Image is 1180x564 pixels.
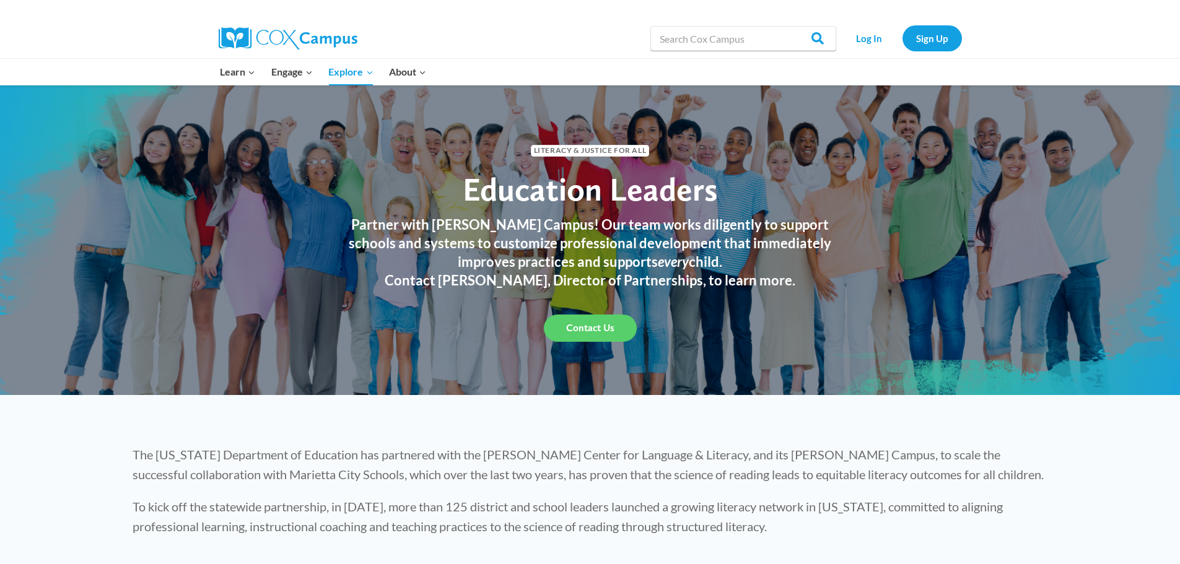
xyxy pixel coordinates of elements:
[328,64,373,80] span: Explore
[336,271,844,290] h3: Contact [PERSON_NAME], Director of Partnerships, to learn more.
[220,64,255,80] span: Learn
[902,25,962,51] a: Sign Up
[531,145,649,157] span: Literacy & Justice for All
[133,445,1048,484] p: The [US_STATE] Department of Education has partnered with the [PERSON_NAME] Center for Language &...
[271,64,313,80] span: Engage
[212,59,434,85] nav: Primary Navigation
[842,25,962,51] nav: Secondary Navigation
[389,64,426,80] span: About
[658,253,689,270] em: every
[463,170,717,209] span: Education Leaders
[650,26,836,51] input: Search Cox Campus
[336,215,844,271] h3: Partner with [PERSON_NAME] Campus! Our team works diligently to support schools and systems to cu...
[219,27,357,50] img: Cox Campus
[842,25,896,51] a: Log In
[566,322,614,334] span: Contact Us
[133,497,1048,536] p: To kick off the statewide partnership, in [DATE], more than 125 district and school leaders launc...
[544,315,637,342] a: Contact Us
